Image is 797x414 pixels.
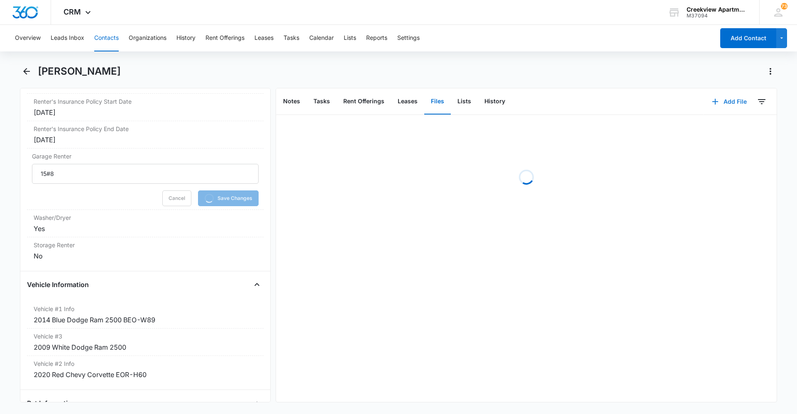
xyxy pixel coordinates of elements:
div: Vehicle #32009 White Dodge Ram 2500 [27,329,264,356]
button: Lists [344,25,356,51]
label: Renter's Insurance Policy Start Date [34,97,257,106]
button: Contacts [94,25,119,51]
div: notifications count [781,3,787,10]
label: Washer/Dryer [34,213,257,222]
div: No [34,251,257,261]
button: Actions [764,65,777,78]
button: Settings [397,25,420,51]
button: Rent Offerings [205,25,244,51]
input: Garage Renter [32,164,259,184]
button: Reports [366,25,387,51]
button: Overview [15,25,41,51]
label: Vehicle #1 Info [34,304,257,313]
div: account id [687,13,747,19]
div: Vehicle #1 Info2014 Blue Dodge Ram 2500 BEO-W89 [27,301,264,329]
button: History [176,25,196,51]
div: account name [687,6,747,13]
div: Renter's Insurance Policy End Date[DATE] [27,121,264,149]
div: 2020 Red Chevy Corvette EOR-H60 [34,370,257,380]
span: CRM [64,7,81,16]
h4: Pet Information [27,398,76,408]
h1: [PERSON_NAME] [38,65,121,78]
button: Tasks [307,89,337,114]
div: [DATE] [34,107,257,117]
div: Renter's Insurance Policy Start Date[DATE] [27,94,264,121]
button: Organizations [129,25,166,51]
label: Vehicle #3 [34,332,257,341]
button: Leases [254,25,274,51]
div: Washer/DryerYes [27,210,264,237]
label: Renter's Insurance Policy End Date [34,124,257,133]
div: Vehicle #2 Info2020 Red Chevy Corvette EOR-H60 [27,356,264,383]
h4: Vehicle Information [27,280,89,290]
button: Filters [755,95,768,108]
button: Files [424,89,451,114]
span: 73 [781,3,787,10]
div: Yes [34,224,257,234]
div: Storage RenterNo [27,237,264,264]
button: Rent Offerings [337,89,391,114]
label: Storage Renter [34,241,257,249]
div: 2009 White Dodge Ram 2500 [34,342,257,352]
button: Leads Inbox [51,25,84,51]
button: History [478,89,512,114]
button: Lists [451,89,478,114]
div: [DATE] [34,135,257,145]
button: Add File [704,92,755,112]
button: Calendar [309,25,334,51]
div: 2014 Blue Dodge Ram 2500 BEO-W89 [34,315,257,325]
label: Garage Renter [32,152,259,161]
button: Notes [276,89,307,114]
button: Leases [391,89,424,114]
button: Tasks [284,25,299,51]
button: Back [20,65,33,78]
button: Close [250,278,264,291]
button: Add Contact [720,28,776,48]
button: Close [250,397,264,410]
label: Vehicle #2 Info [34,359,257,368]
